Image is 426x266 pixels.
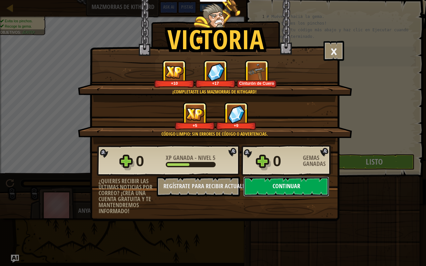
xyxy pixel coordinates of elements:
[166,154,195,162] span: XP Ganada
[197,81,234,86] div: +17
[197,154,213,162] span: Nivel
[243,177,329,197] button: Continuar
[323,41,344,61] button: ×
[109,131,319,137] div: Código limpio: sin errores de código o advertencias.
[99,178,157,214] div: ¿Quieres recibir las últimas noticias por correo? ¡Crea una cuenta gratuita y te mantendremos inf...
[213,154,215,162] span: 5
[186,108,204,121] img: XP Ganada
[228,105,245,123] img: Gemas Ganadas
[157,177,240,197] button: Regístrate para recibir actualizaciones
[165,66,184,78] img: XP Ganada
[109,88,319,95] div: ¡Completaste las Mazmorras de Kithgard!
[155,81,193,86] div: +10
[207,63,224,81] img: Gemas Ganadas
[166,155,215,161] div: -
[136,151,162,172] div: 0
[248,63,266,81] img: Objeto Nuevo
[303,155,333,167] div: Gemas Ganadas
[176,123,214,128] div: +5
[238,81,276,86] div: Cinturón de Cuero
[167,25,264,54] h1: Victoria
[273,151,299,172] div: 0
[217,123,255,128] div: +9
